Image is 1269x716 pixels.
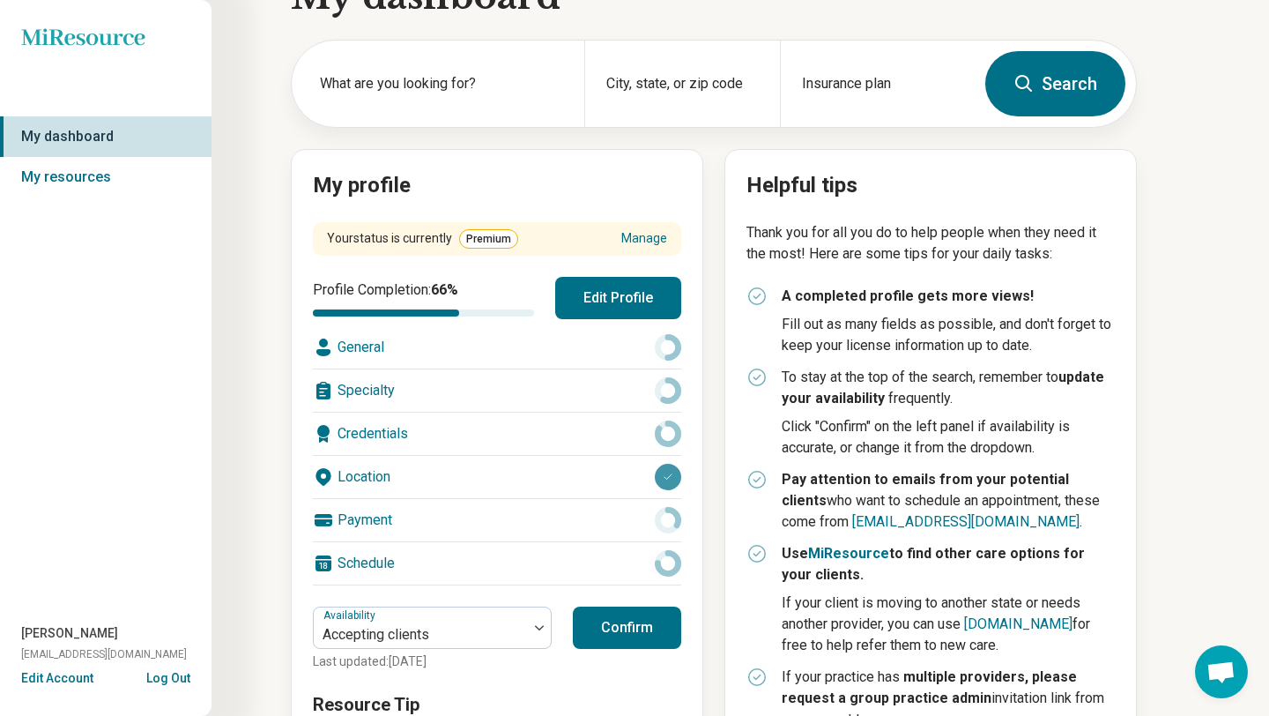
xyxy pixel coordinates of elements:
div: Open chat [1195,645,1248,698]
strong: Use to find other care options for your clients. [782,545,1085,583]
h2: Helpful tips [746,171,1115,201]
div: General [313,326,681,369]
a: MiResource [808,545,889,562]
p: who want to schedule an appointment, these come from . [782,469,1115,533]
div: Credentials [313,413,681,455]
span: Premium [459,229,518,249]
p: Click "Confirm" on the left panel if availability is accurate, or change it from the dropdown. [782,416,1115,459]
strong: update your availability [782,369,1104,406]
strong: multiple providers, please request a group practice admin [782,668,1077,706]
a: Manage [621,229,667,248]
button: Log Out [146,669,190,683]
label: Availability [323,609,379,622]
p: Last updated: [DATE] [313,653,552,671]
p: To stay at the top of the search, remember to frequently. [782,367,1115,409]
a: [EMAIL_ADDRESS][DOMAIN_NAME] [852,513,1080,530]
span: 66 % [431,281,458,298]
div: Your status is currently [327,229,518,249]
button: Edit Account [21,669,93,688]
button: Search [985,51,1125,116]
p: Thank you for all you do to help people when they need it the most! Here are some tips for your d... [746,222,1115,265]
div: Location [313,456,681,498]
div: Specialty [313,369,681,412]
span: [PERSON_NAME] [21,624,118,643]
p: Fill out as many fields as possible, and don't forget to keep your license information up to date. [782,314,1115,356]
button: Confirm [573,607,681,649]
strong: A completed profile gets more views! [782,287,1034,304]
span: [EMAIL_ADDRESS][DOMAIN_NAME] [21,646,187,662]
div: Payment [313,499,681,541]
label: What are you looking for? [320,73,563,94]
div: Profile Completion: [313,280,534,317]
strong: Pay attention to emails from your potential clients [782,471,1069,509]
a: [DOMAIN_NAME] [964,615,1072,632]
p: If your client is moving to another state or needs another provider, you can use for free to help... [782,593,1115,656]
h2: My profile [313,171,681,201]
div: Schedule [313,542,681,585]
button: Edit Profile [555,277,681,319]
